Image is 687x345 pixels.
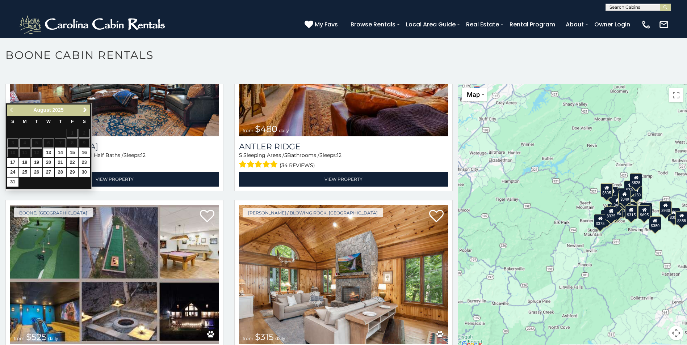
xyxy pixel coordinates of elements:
[14,336,25,341] span: from
[55,158,66,167] a: 21
[83,119,86,124] span: Saturday
[46,119,51,124] span: Wednesday
[605,206,617,220] div: $325
[71,119,74,124] span: Friday
[243,128,254,133] span: from
[67,148,78,157] a: 15
[91,152,123,158] span: 1 Half Baths /
[279,128,289,133] span: daily
[23,119,27,124] span: Monday
[239,142,448,152] a: Antler Ridge
[255,332,274,342] span: $315
[594,214,606,228] div: $375
[18,14,168,35] img: White-1-2.png
[19,168,30,177] a: 25
[625,205,637,218] div: $480
[79,158,90,167] a: 23
[10,142,219,152] a: [GEOGRAPHIC_DATA]
[55,148,66,157] a: 14
[200,209,214,224] a: Add to favorites
[48,336,58,341] span: daily
[79,168,90,177] a: 30
[239,172,448,187] a: View Property
[612,196,624,209] div: $410
[10,205,219,344] img: Wildlife Manor
[10,172,219,187] a: View Property
[284,152,287,158] span: 5
[641,20,651,30] img: phone-regular-white.png
[239,205,448,344] img: Chimney Island
[35,119,38,124] span: Tuesday
[67,158,78,167] a: 22
[82,107,88,113] span: Next
[67,168,78,177] a: 29
[617,188,629,202] div: $565
[591,18,634,31] a: Owner Login
[625,205,637,219] div: $315
[43,158,54,167] a: 20
[659,20,669,30] img: mail-regular-white.png
[462,88,487,101] button: Change map style
[243,208,383,217] a: [PERSON_NAME] / Blowing Rock, [GEOGRAPHIC_DATA]
[630,186,642,199] div: $250
[337,152,342,158] span: 12
[462,18,503,31] a: Real Estate
[43,168,54,177] a: 27
[10,152,219,170] div: Sleeping Areas / Bathrooms / Sleeps:
[59,119,62,124] span: Thursday
[638,205,650,219] div: $695
[280,161,315,170] span: (34 reviews)
[43,148,54,157] a: 13
[630,173,642,187] div: $525
[243,336,254,341] span: from
[659,201,672,215] div: $930
[10,142,219,152] h3: Diamond Creek Lodge
[429,209,444,224] a: Add to favorites
[402,18,459,31] a: Local Area Guide
[79,148,90,157] a: 16
[305,20,340,29] a: My Favs
[31,158,42,167] a: 19
[275,336,285,341] span: daily
[19,158,30,167] a: 18
[26,332,47,342] span: $525
[315,20,338,29] span: My Favs
[467,91,480,98] span: Map
[14,208,93,217] a: Boone, [GEOGRAPHIC_DATA]
[7,168,18,177] a: 24
[55,168,66,177] a: 28
[347,18,399,31] a: Browse Rentals
[10,205,219,344] a: Wildlife Manor from $525 daily
[141,152,146,158] span: 12
[669,326,683,340] button: Map camera controls
[640,203,652,217] div: $380
[611,204,623,218] div: $395
[31,168,42,177] a: 26
[668,208,680,222] div: $355
[649,216,661,230] div: $350
[239,152,242,158] span: 5
[239,152,448,170] div: Sleeping Areas / Bathrooms / Sleeps:
[80,106,89,115] a: Next
[33,107,51,113] span: August
[11,119,14,124] span: Sunday
[255,124,277,134] span: $480
[624,180,636,194] div: $320
[669,88,683,102] button: Toggle fullscreen view
[239,205,448,344] a: Chimney Island from $315 daily
[562,18,587,31] a: About
[506,18,559,31] a: Rental Program
[619,190,631,204] div: $349
[7,158,18,167] a: 17
[600,183,613,197] div: $305
[625,201,638,215] div: $395
[52,107,63,113] span: 2025
[7,178,18,187] a: 31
